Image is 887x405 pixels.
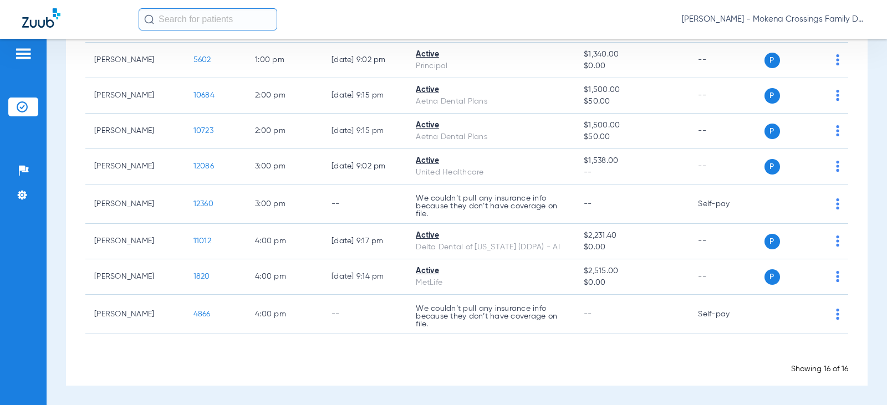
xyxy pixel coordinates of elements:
[764,159,780,175] span: P
[416,60,566,72] div: Principal
[584,96,680,107] span: $50.00
[323,224,407,259] td: [DATE] 9:17 PM
[836,90,839,101] img: group-dot-blue.svg
[416,277,566,289] div: MetLife
[323,114,407,149] td: [DATE] 9:15 PM
[193,310,211,318] span: 4866
[584,200,592,208] span: --
[323,184,407,224] td: --
[416,84,566,96] div: Active
[584,230,680,242] span: $2,231.40
[416,155,566,167] div: Active
[246,149,323,184] td: 3:00 PM
[584,84,680,96] span: $1,500.00
[323,295,407,334] td: --
[584,60,680,72] span: $0.00
[85,43,185,78] td: [PERSON_NAME]
[584,265,680,277] span: $2,515.00
[764,234,780,249] span: P
[416,167,566,178] div: United Healthcare
[584,277,680,289] span: $0.00
[836,54,839,65] img: group-dot-blue.svg
[689,259,764,295] td: --
[682,14,865,25] span: [PERSON_NAME] - Mokena Crossings Family Dental
[246,259,323,295] td: 4:00 PM
[85,114,185,149] td: [PERSON_NAME]
[85,78,185,114] td: [PERSON_NAME]
[836,235,839,247] img: group-dot-blue.svg
[836,198,839,209] img: group-dot-blue.svg
[246,114,323,149] td: 2:00 PM
[193,200,213,208] span: 12360
[416,120,566,131] div: Active
[246,224,323,259] td: 4:00 PM
[416,96,566,107] div: Aetna Dental Plans
[416,230,566,242] div: Active
[689,149,764,184] td: --
[416,49,566,60] div: Active
[144,14,154,24] img: Search Icon
[689,224,764,259] td: --
[323,149,407,184] td: [DATE] 9:02 PM
[764,269,780,285] span: P
[836,125,839,136] img: group-dot-blue.svg
[416,305,566,328] p: We couldn’t pull any insurance info because they don’t have coverage on file.
[791,365,848,373] span: Showing 16 of 16
[764,53,780,68] span: P
[85,184,185,224] td: [PERSON_NAME]
[246,295,323,334] td: 4:00 PM
[689,78,764,114] td: --
[584,155,680,167] span: $1,538.00
[689,295,764,334] td: Self-pay
[85,259,185,295] td: [PERSON_NAME]
[323,43,407,78] td: [DATE] 9:02 PM
[836,271,839,282] img: group-dot-blue.svg
[85,295,185,334] td: [PERSON_NAME]
[836,309,839,320] img: group-dot-blue.svg
[836,161,839,172] img: group-dot-blue.svg
[85,224,185,259] td: [PERSON_NAME]
[193,273,210,280] span: 1820
[584,120,680,131] span: $1,500.00
[689,43,764,78] td: --
[689,114,764,149] td: --
[416,194,566,218] p: We couldn’t pull any insurance info because they don’t have coverage on file.
[193,56,211,64] span: 5602
[14,47,32,60] img: hamburger-icon
[246,43,323,78] td: 1:00 PM
[193,91,215,99] span: 10684
[22,8,60,28] img: Zuub Logo
[139,8,277,30] input: Search for patients
[193,127,213,135] span: 10723
[584,49,680,60] span: $1,340.00
[689,184,764,224] td: Self-pay
[246,78,323,114] td: 2:00 PM
[764,124,780,139] span: P
[584,310,592,318] span: --
[323,78,407,114] td: [DATE] 9:15 PM
[584,167,680,178] span: --
[764,88,780,104] span: P
[416,265,566,277] div: Active
[246,184,323,224] td: 3:00 PM
[584,131,680,143] span: $50.00
[584,242,680,253] span: $0.00
[416,131,566,143] div: Aetna Dental Plans
[416,242,566,253] div: Delta Dental of [US_STATE] (DDPA) - AI
[85,149,185,184] td: [PERSON_NAME]
[193,237,211,245] span: 11012
[323,259,407,295] td: [DATE] 9:14 PM
[193,162,214,170] span: 12086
